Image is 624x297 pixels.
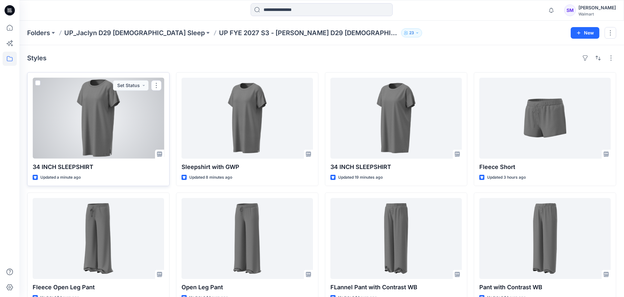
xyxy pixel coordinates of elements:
[330,198,462,279] a: FLannel Pant with Contrast WB
[182,78,313,159] a: Sleepshirt with GWP
[182,163,313,172] p: Sleepshirt with GWP
[564,5,576,16] div: SM
[182,198,313,279] a: Open Leg Pant
[479,163,611,172] p: Fleece Short
[40,174,81,181] p: Updated a minute ago
[409,29,414,36] p: 23
[479,78,611,159] a: Fleece Short
[330,163,462,172] p: 34 INCH SLEEPSHIRT
[33,198,164,279] a: Fleece Open Leg Pant
[189,174,232,181] p: Updated 8 minutes ago
[571,27,599,39] button: New
[479,198,611,279] a: Pant with Contrast WB
[182,283,313,292] p: Open Leg Pant
[219,28,399,37] p: UP FYE 2027 S3 - [PERSON_NAME] D29 [DEMOGRAPHIC_DATA] Sleepwear
[578,12,616,16] div: Walmart
[330,78,462,159] a: 34 INCH SLEEPSHIRT
[27,54,47,62] h4: Styles
[27,28,50,37] a: Folders
[338,174,383,181] p: Updated 19 minutes ago
[330,283,462,292] p: FLannel Pant with Contrast WB
[64,28,205,37] a: UP_Jaclyn D29 [DEMOGRAPHIC_DATA] Sleep
[33,78,164,159] a: 34 INCH SLEEPSHIRT
[33,283,164,292] p: Fleece Open Leg Pant
[479,283,611,292] p: Pant with Contrast WB
[487,174,526,181] p: Updated 3 hours ago
[578,4,616,12] div: [PERSON_NAME]
[33,163,164,172] p: 34 INCH SLEEPSHIRT
[401,28,422,37] button: 23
